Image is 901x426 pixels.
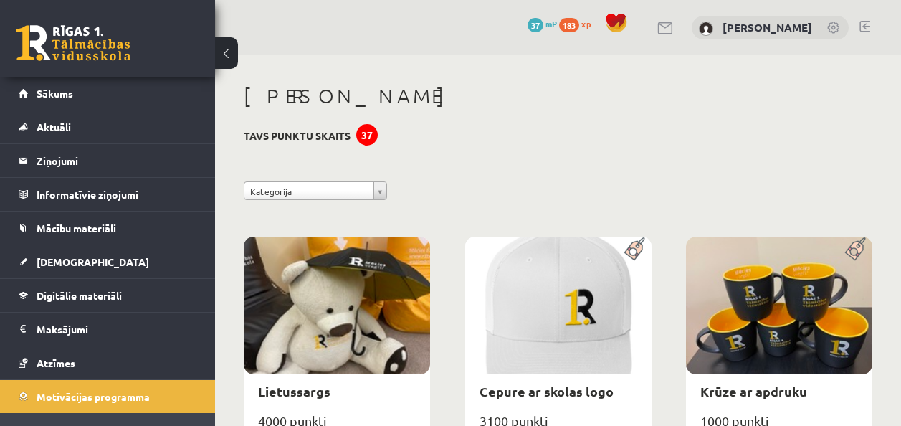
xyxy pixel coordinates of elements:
[250,182,368,201] span: Kategorija
[244,84,872,108] h1: [PERSON_NAME]
[356,124,378,146] div: 37
[19,279,197,312] a: Digitālie materiāli
[581,18,591,29] span: xp
[37,356,75,369] span: Atzīmes
[19,346,197,379] a: Atzīmes
[37,178,197,211] legend: Informatīvie ziņojumi
[19,178,197,211] a: Informatīvie ziņojumi
[37,87,73,100] span: Sākums
[37,313,197,346] legend: Maksājumi
[700,383,807,399] a: Krūze ar apdruku
[528,18,557,29] a: 37 mP
[723,20,812,34] a: [PERSON_NAME]
[19,380,197,413] a: Motivācijas programma
[559,18,598,29] a: 183 xp
[699,22,713,36] img: Laura Kristiana Kauliņa
[37,255,149,268] span: [DEMOGRAPHIC_DATA]
[545,18,557,29] span: mP
[37,144,197,177] legend: Ziņojumi
[19,313,197,346] a: Maksājumi
[37,120,71,133] span: Aktuāli
[37,289,122,302] span: Digitālie materiāli
[258,383,330,399] a: Lietussargs
[19,245,197,278] a: [DEMOGRAPHIC_DATA]
[244,181,387,200] a: Kategorija
[16,25,130,61] a: Rīgas 1. Tālmācības vidusskola
[559,18,579,32] span: 183
[37,390,150,403] span: Motivācijas programma
[19,212,197,245] a: Mācību materiāli
[37,222,116,235] span: Mācību materiāli
[19,110,197,143] a: Aktuāli
[619,237,652,261] img: Populāra prece
[19,144,197,177] a: Ziņojumi
[480,383,614,399] a: Cepure ar skolas logo
[528,18,543,32] span: 37
[244,130,351,142] h3: Tavs punktu skaits
[840,237,872,261] img: Populāra prece
[19,77,197,110] a: Sākums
